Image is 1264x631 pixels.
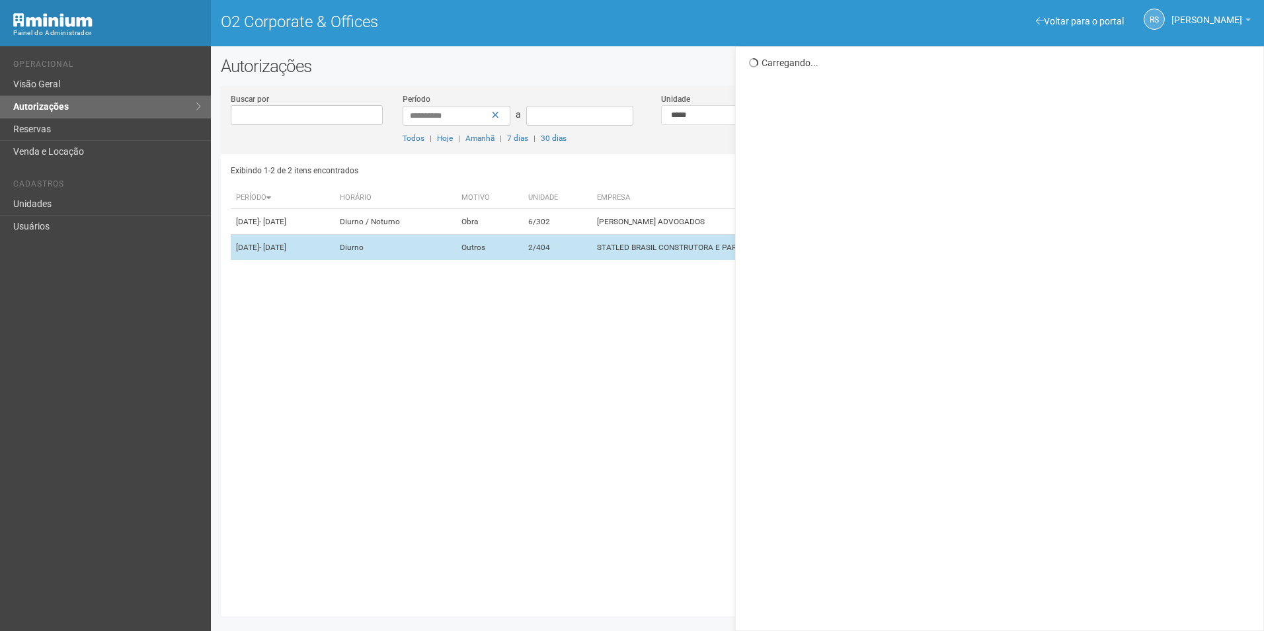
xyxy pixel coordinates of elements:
a: [PERSON_NAME] [1171,17,1251,27]
th: Motivo [456,187,523,209]
th: Unidade [523,187,592,209]
span: - [DATE] [259,243,286,252]
div: Exibindo 1-2 de 2 itens encontrados [231,161,734,181]
div: Painel do Administrador [13,27,201,39]
span: | [500,134,502,143]
a: RS [1144,9,1165,30]
a: Voltar para o portal [1036,16,1124,26]
td: [PERSON_NAME] ADVOGADOS [592,209,951,235]
img: Minium [13,13,93,27]
a: Todos [403,134,424,143]
th: Período [231,187,335,209]
li: Cadastros [13,179,201,193]
th: Horário [335,187,455,209]
td: Outros [456,235,523,261]
label: Período [403,93,430,105]
h1: O2 Corporate & Offices [221,13,728,30]
td: Obra [456,209,523,235]
li: Operacional [13,60,201,73]
span: Rayssa Soares Ribeiro [1171,2,1242,25]
td: [DATE] [231,209,335,235]
span: a [516,109,521,120]
td: 6/302 [523,209,592,235]
td: Diurno [335,235,455,261]
a: 30 dias [541,134,567,143]
td: STATLED BRASIL CONSTRUTORA E PARTICIPAÇÕES S.A. [592,235,951,261]
label: Unidade [661,93,690,105]
th: Empresa [592,187,951,209]
a: 7 dias [507,134,528,143]
a: Amanhã [465,134,494,143]
td: Diurno / Noturno [335,209,455,235]
td: 2/404 [523,235,592,261]
label: Buscar por [231,93,269,105]
div: Carregando... [749,57,1253,69]
td: [DATE] [231,235,335,261]
h2: Autorizações [221,56,1254,76]
span: | [458,134,460,143]
a: Hoje [437,134,453,143]
span: | [533,134,535,143]
span: | [430,134,432,143]
span: - [DATE] [259,217,286,226]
